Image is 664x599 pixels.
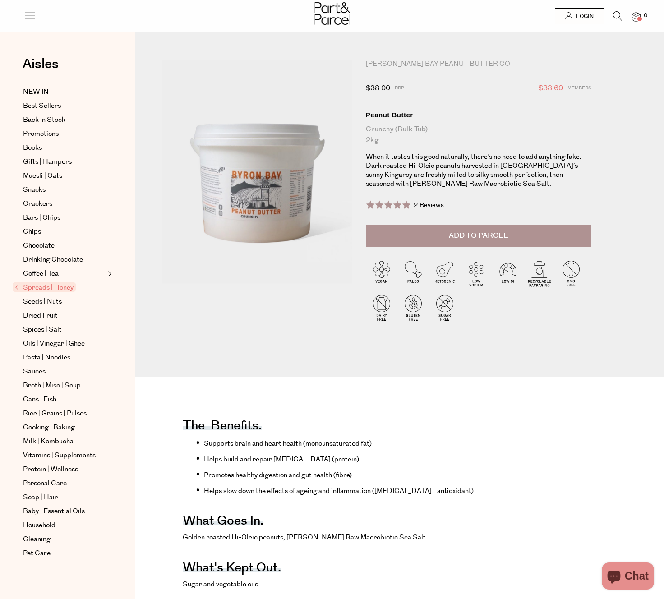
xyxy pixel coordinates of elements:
img: P_P-ICONS-Live_Bec_V11_Ketogenic.svg [429,258,461,289]
span: Login [574,13,594,20]
span: 0 [641,12,650,20]
a: Rice | Grains | Pulses [23,408,105,419]
a: Login [555,8,604,24]
span: Coffee | Tea [23,268,59,279]
a: Pasta | Noodles [23,352,105,363]
span: Aisles [23,54,59,74]
a: Bars | Chips [23,212,105,223]
span: Drinking Chocolate [23,254,83,265]
a: Chocolate [23,240,105,251]
button: Add to Parcel [366,225,591,247]
span: Pet Care [23,548,51,559]
a: Soap | Hair [23,492,105,503]
div: Crunchy (Bulk Tub) 2kg [366,124,591,146]
inbox-online-store-chat: Shopify online store chat [599,562,657,592]
span: 2 Reviews [414,201,444,210]
a: Drinking Chocolate [23,254,105,265]
span: Members [567,83,591,94]
p: When it tastes this good naturally, there’s no need to add anything fake. Dark roasted Hi-Oleic p... [366,152,591,189]
span: Cooking | Baking [23,422,75,433]
span: Bars | Chips [23,212,60,223]
div: Peanut Butter [366,111,591,120]
a: Best Sellers [23,101,105,111]
span: Dried Fruit [23,310,58,321]
p: Golden roasted Hi-Oleic peanuts, [PERSON_NAME] Raw Macrobiotic Sea Salt. [183,532,498,544]
img: Part&Parcel [314,2,350,25]
a: Household [23,520,105,531]
span: Chocolate [23,240,55,251]
img: P_P-ICONS-Live_Bec_V11_GMO_Free.svg [555,258,587,289]
li: Helps build and repair [MEDICAL_DATA] (protein) [196,452,498,465]
span: Gifts | Hampers [23,157,72,167]
span: Protein | Wellness [23,464,78,475]
img: P_P-ICONS-Live_Bec_V11_Recyclable_Packaging.svg [524,258,555,289]
h4: What goes in. [183,519,263,525]
span: Muesli | Oats [23,170,62,181]
a: Aisles [23,57,59,80]
span: Vitamins | Supplements [23,450,96,461]
img: Peanut Butter [162,60,352,284]
a: 0 [632,12,641,22]
span: $38.00 [366,83,390,94]
img: P_P-ICONS-Live_Bec_V11_Gluten_Free.svg [397,292,429,323]
a: Cleaning [23,534,105,545]
span: Promotions [23,129,59,139]
a: Chips [23,226,105,237]
a: Dried Fruit [23,310,105,321]
span: Spreads | Honey [13,282,76,292]
a: Baby | Essential Oils [23,506,105,517]
span: Books [23,143,42,153]
span: Oils | Vinegar | Ghee [23,338,85,349]
span: NEW IN [23,87,49,97]
a: Cooking | Baking [23,422,105,433]
a: Seeds | Nuts [23,296,105,307]
h4: The benefits. [183,424,262,430]
a: Gifts | Hampers [23,157,105,167]
img: P_P-ICONS-Live_Bec_V11_Low_Gi.svg [492,258,524,289]
a: Crackers [23,198,105,209]
span: Cleaning [23,534,51,545]
span: RRP [395,83,404,94]
a: Coffee | Tea [23,268,105,279]
a: Vitamins | Supplements [23,450,105,461]
span: Add to Parcel [449,230,508,241]
a: Cans | Fish [23,394,105,405]
span: Snacks [23,184,46,195]
span: Seeds | Nuts [23,296,62,307]
span: Spices | Salt [23,324,62,335]
a: Milk | Kombucha [23,436,105,447]
a: Sauces [23,366,105,377]
li: Supports brain and heart health (monounsaturated fat) [196,437,498,449]
a: Spreads | Honey [15,282,105,293]
img: P_P-ICONS-Live_Bec_V11_Vegan.svg [366,258,397,289]
li: Promotes healthy digestion and gut health (fibre) [196,468,498,481]
a: Oils | Vinegar | Ghee [23,338,105,349]
a: Spices | Salt [23,324,105,335]
span: Household [23,520,55,531]
img: P_P-ICONS-Live_Bec_V11_Paleo.svg [397,258,429,289]
span: Best Sellers [23,101,61,111]
span: Milk | Kombucha [23,436,74,447]
span: Soap | Hair [23,492,58,503]
a: Broth | Miso | Soup [23,380,105,391]
img: P_P-ICONS-Live_Bec_V11_Sugar_Free.svg [429,292,461,323]
img: P_P-ICONS-Live_Bec_V11_Low_Sodium.svg [461,258,492,289]
span: Rice | Grains | Pulses [23,408,87,419]
span: Pasta | Noodles [23,352,70,363]
span: Crackers [23,198,52,209]
span: Chips [23,226,41,237]
a: Books [23,143,105,153]
span: Personal Care [23,478,67,489]
div: [PERSON_NAME] Bay Peanut Butter Co [366,60,591,69]
a: Snacks [23,184,105,195]
a: Back In Stock [23,115,105,125]
a: Promotions [23,129,105,139]
button: Expand/Collapse Coffee | Tea [106,268,112,279]
span: Sauces [23,366,46,377]
a: Protein | Wellness [23,464,105,475]
span: Cans | Fish [23,394,56,405]
a: NEW IN [23,87,105,97]
span: Broth | Miso | Soup [23,380,81,391]
a: Personal Care [23,478,105,489]
span: $33.60 [539,83,563,94]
